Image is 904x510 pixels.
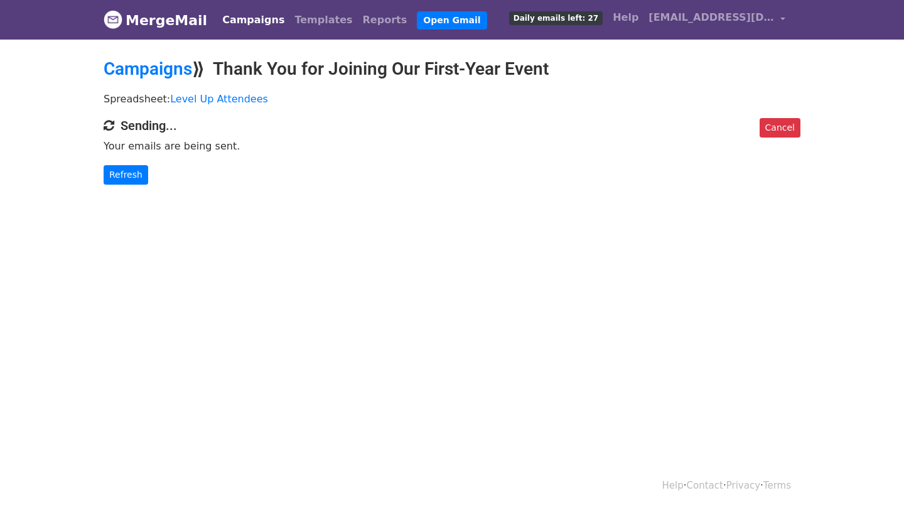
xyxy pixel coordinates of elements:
a: Campaigns [104,58,192,79]
a: Daily emails left: 27 [504,5,608,30]
p: Spreadsheet: [104,92,800,106]
a: Campaigns [217,8,289,33]
a: Open Gmail [417,11,487,30]
a: Help [608,5,643,30]
a: Terms [763,480,791,491]
a: Contact [687,480,723,491]
a: [EMAIL_ADDRESS][DOMAIN_NAME] [643,5,790,35]
a: MergeMail [104,7,207,33]
a: Level Up Attendees [170,93,268,105]
a: Templates [289,8,357,33]
img: MergeMail logo [104,10,122,29]
h2: ⟫ Thank You for Joining Our First-Year Event [104,58,800,80]
span: [EMAIL_ADDRESS][DOMAIN_NAME] [648,10,774,25]
span: Daily emails left: 27 [509,11,603,25]
a: Refresh [104,165,148,185]
p: Your emails are being sent. [104,139,800,153]
a: Privacy [726,480,760,491]
a: Reports [358,8,412,33]
a: Cancel [760,118,800,138]
h4: Sending... [104,118,800,133]
a: Help [662,480,684,491]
